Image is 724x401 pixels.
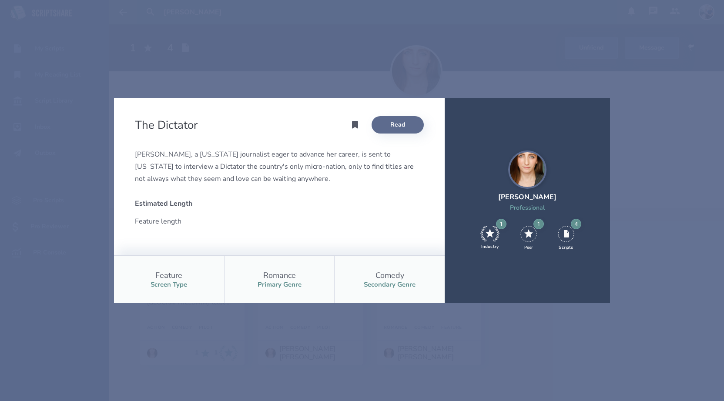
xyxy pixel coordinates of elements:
[258,281,302,289] div: Primary Genre
[508,150,546,189] img: user_1648936165-crop.jpg
[559,244,573,251] div: Scripts
[520,226,537,250] div: 1 Recommend
[571,219,581,229] div: 4
[558,226,574,250] div: 4 Scripts
[496,219,506,229] div: 1
[498,192,556,202] div: [PERSON_NAME]
[480,226,499,250] div: 1 Industry Recommend
[135,148,424,185] div: [PERSON_NAME], a [US_STATE] journalist eager to advance her career, is sent to [US_STATE] to inte...
[498,150,556,222] a: [PERSON_NAME]Professional
[498,204,556,212] div: Professional
[135,215,272,227] div: Feature length
[375,270,404,281] div: Comedy
[151,281,187,289] div: Screen Type
[155,270,182,281] div: Feature
[372,116,424,134] a: Read
[135,199,272,208] div: Estimated Length
[533,219,544,229] div: 1
[263,270,296,281] div: Romance
[481,244,499,250] div: Industry
[364,281,416,289] div: Secondary Genre
[135,117,201,133] h2: The Dictator
[524,244,533,251] div: Peer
